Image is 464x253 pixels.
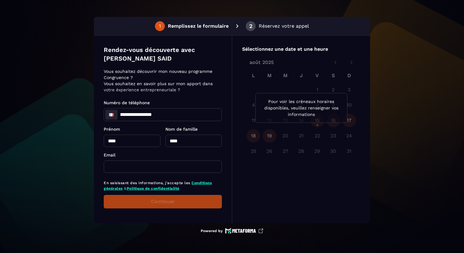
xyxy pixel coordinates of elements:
[168,22,229,30] p: Remplissez le formulaire
[201,228,263,234] a: Powered by
[159,23,161,29] div: 1
[104,180,222,191] p: En saisissant des informations, j'accepte les
[104,68,220,93] p: Vous souhaitez découvrir mon nouveau programme Congruence ? Vous souhaitez en savoir plus sur mon...
[127,186,180,191] a: Politique de confidentialité
[124,186,127,191] span: &
[261,98,342,117] p: Pour voir les créneaux horaires disponibles, veuillez renseigner vos informations
[249,23,253,29] div: 2
[104,45,222,63] p: Rendez-vous découverte avec [PERSON_NAME] SAID
[201,228,223,233] p: Powered by
[259,22,309,30] p: Réservez votre appel
[242,45,360,53] p: Sélectionnez une date et une heure
[104,152,115,157] span: Email
[105,110,118,120] div: France: + 33
[104,127,120,132] span: Prénom
[165,127,198,132] span: Nom de famille
[104,100,150,105] span: Numéro de téléphone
